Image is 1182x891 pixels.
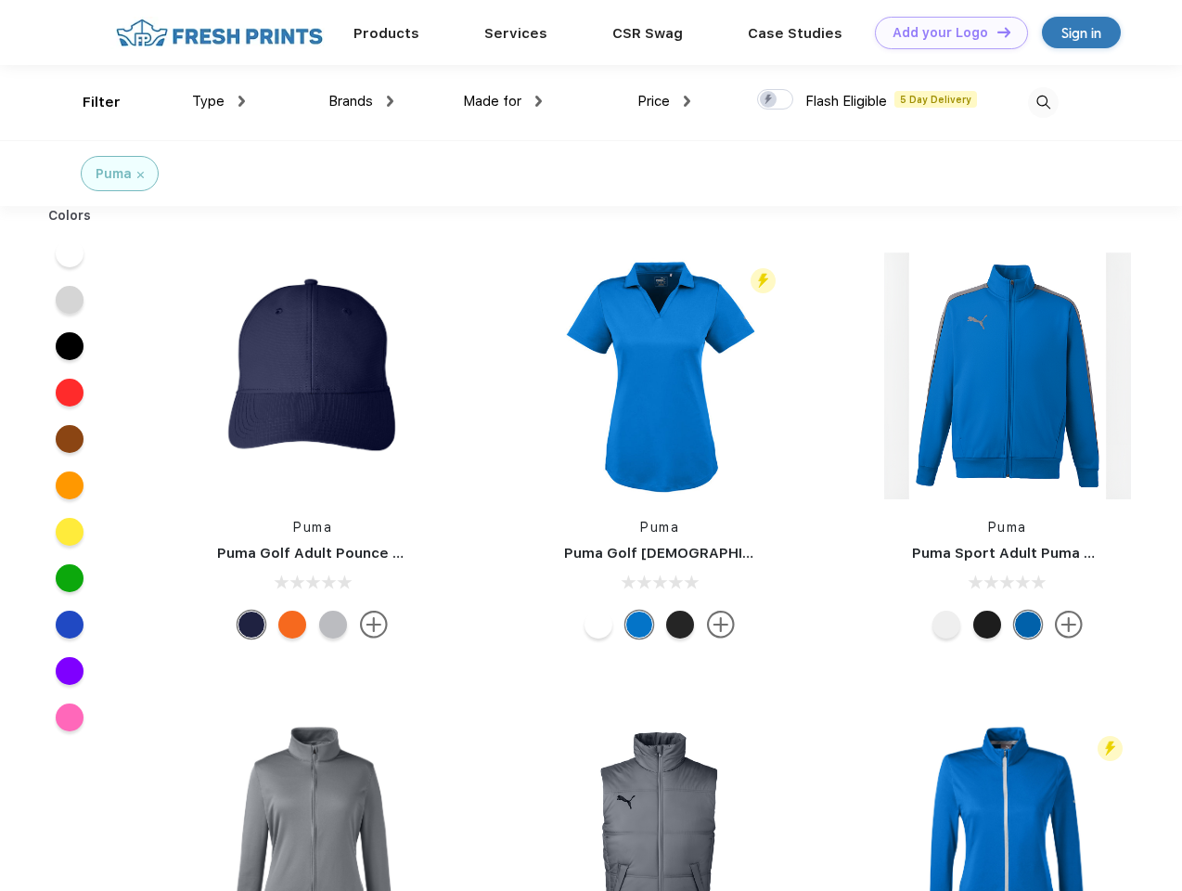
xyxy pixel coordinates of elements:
a: Products [353,25,419,42]
a: Services [484,25,547,42]
img: more.svg [1055,611,1083,639]
div: Puma Black [973,611,1001,639]
span: Type [192,93,225,110]
img: dropdown.png [535,96,542,107]
div: Lapis Blue [625,611,653,639]
div: Filter [83,92,121,113]
a: Sign in [1042,17,1121,48]
a: Puma [293,520,332,535]
a: Puma Golf [DEMOGRAPHIC_DATA]' Icon Golf Polo [564,545,908,562]
span: Price [637,93,670,110]
img: dropdown.png [387,96,393,107]
a: CSR Swag [612,25,683,42]
img: dropdown.png [684,96,690,107]
div: Bright White [585,611,612,639]
div: Add your Logo [893,25,988,41]
img: fo%20logo%202.webp [110,17,328,49]
img: flash_active_toggle.svg [1098,736,1123,761]
div: Puma [96,164,132,184]
div: White and Quiet Shade [932,611,960,639]
a: Puma [640,520,679,535]
img: desktop_search.svg [1028,87,1059,118]
a: Puma Golf Adult Pounce Adjustable Cap [217,545,501,562]
img: flash_active_toggle.svg [751,268,776,293]
div: Colors [34,206,106,226]
img: func=resize&h=266 [189,252,436,499]
div: Quarry [319,611,347,639]
a: Puma [988,520,1027,535]
div: Lapis Blue [1014,611,1042,639]
img: DT [997,27,1010,37]
img: dropdown.png [238,96,245,107]
span: 5 Day Delivery [894,91,977,108]
img: more.svg [360,611,388,639]
div: Sign in [1061,22,1101,44]
img: filter_cancel.svg [137,172,144,178]
div: Vibrant Orange [278,611,306,639]
span: Flash Eligible [805,93,887,110]
img: more.svg [707,611,735,639]
div: Peacoat [238,611,265,639]
div: Puma Black [666,611,694,639]
span: Brands [328,93,373,110]
img: func=resize&h=266 [884,252,1131,499]
span: Made for [463,93,521,110]
img: func=resize&h=266 [536,252,783,499]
